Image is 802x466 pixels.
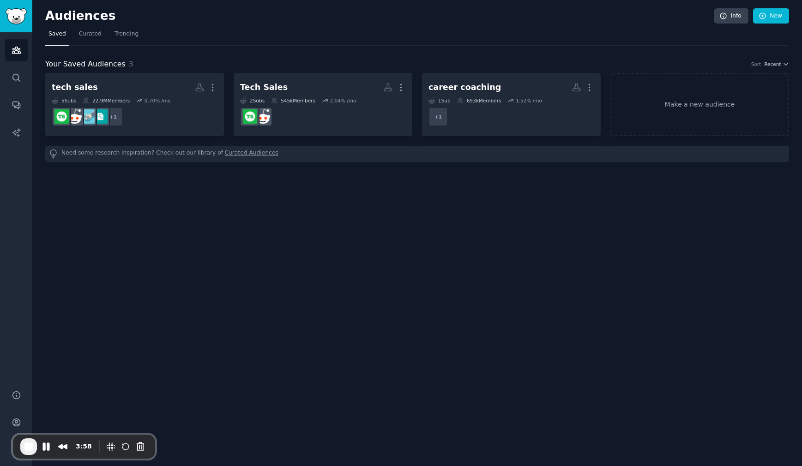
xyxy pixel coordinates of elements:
[103,107,123,126] div: + 1
[428,82,501,93] div: career coaching
[48,30,66,38] span: Saved
[240,82,288,93] div: Tech Sales
[45,59,126,70] span: Your Saved Audiences
[145,97,171,104] div: 0.70 % /mo
[764,61,781,67] span: Recent
[714,8,748,24] a: Info
[67,109,82,124] img: sales
[271,97,315,104] div: 545k Members
[45,9,714,24] h2: Audiences
[45,146,789,162] div: Need some research inspiration? Check out our library of
[256,109,270,124] img: sales
[80,109,95,124] img: technology
[83,97,130,104] div: 22.9M Members
[76,27,105,46] a: Curated
[610,73,789,136] a: Make a new audience
[234,73,412,136] a: Tech Sales2Subs545kMembers2.04% /mosalestechsales
[457,97,501,104] div: 693k Members
[129,60,133,68] span: 3
[225,149,278,159] a: Curated Audiences
[240,97,265,104] div: 2 Sub s
[111,27,142,46] a: Trending
[751,61,761,67] div: Sort
[764,61,789,67] button: Recent
[79,30,102,38] span: Curated
[516,97,542,104] div: 1.52 % /mo
[54,109,69,124] img: techsales
[52,82,98,93] div: tech sales
[753,8,789,24] a: New
[428,97,451,104] div: 1 Sub
[52,97,76,104] div: 5 Sub s
[115,30,139,38] span: Trending
[422,73,601,136] a: career coaching1Sub693kMembers1.52% /mo+1
[428,107,448,126] div: + 1
[45,73,224,136] a: tech sales5Subs22.9MMembers0.70% /mo+1jobstechnologysalestechsales
[243,109,257,124] img: techsales
[93,109,108,124] img: jobs
[45,27,69,46] a: Saved
[6,8,27,24] img: GummySearch logo
[330,97,356,104] div: 2.04 % /mo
